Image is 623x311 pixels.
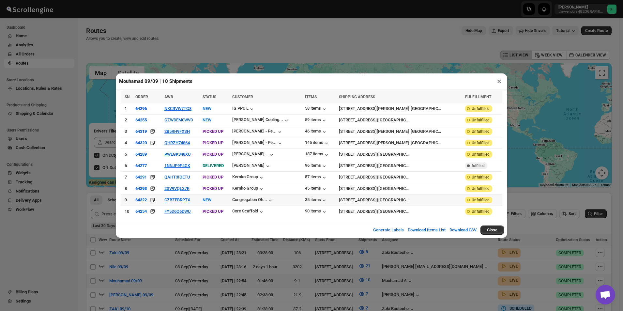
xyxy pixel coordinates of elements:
button: [PERSON_NAME]... [232,151,275,158]
div: [STREET_ADDRESS][PERSON_NAME] [339,105,409,112]
span: NEW [203,106,211,111]
span: PICKED UP [203,186,223,191]
div: | [339,185,461,192]
div: [GEOGRAPHIC_DATA] [378,185,409,192]
div: [GEOGRAPHIC_DATA] [378,163,409,169]
button: 46 items [305,129,327,135]
button: Download Items List [404,224,449,237]
span: Unfulfilled [472,209,490,214]
button: 35 items [305,197,327,204]
td: 7 [121,171,133,183]
span: PICKED UP [203,140,223,145]
div: 64320 [135,140,147,145]
button: 64254 [135,208,147,215]
div: [STREET_ADDRESS] [339,208,377,215]
div: [GEOGRAPHIC_DATA] [378,117,409,123]
span: Unfulfilled [472,117,490,123]
button: 64255 [135,117,147,122]
div: Open chat [596,285,615,304]
div: | [339,163,461,169]
h2: Mouhamad 09/09 | 10 Shipments [119,78,192,85]
button: [PERSON_NAME] - Pe... [232,140,283,147]
div: 64291 [135,175,147,179]
span: STATUS [203,95,216,99]
div: 59 items [305,117,327,124]
td: 6 [121,160,133,171]
button: 64296 [135,106,147,111]
div: [STREET_ADDRESS] [339,174,377,180]
div: [GEOGRAPHIC_DATA] [378,174,409,180]
div: [STREET_ADDRESS][PERSON_NAME] [339,140,409,146]
div: 145 items [305,140,330,147]
span: NEW [203,117,211,122]
button: GZWDEM0WV0 [164,117,193,122]
div: [GEOGRAPHIC_DATA] [411,140,442,146]
div: 64322 [135,197,147,202]
button: 2SV9VQLS7K [164,186,190,191]
button: 64289 [135,152,147,157]
span: fulfilled [472,163,485,168]
span: Unfulfilled [472,106,490,111]
div: | [339,174,461,180]
div: 45 items [305,186,327,192]
div: 64293 [135,186,147,191]
td: 10 [121,206,133,217]
button: 57 items [305,174,327,181]
button: NXCRVW7TG8 [164,106,191,111]
button: [PERSON_NAME] - Pe... [232,129,283,135]
div: [STREET_ADDRESS] [339,151,377,158]
div: 64254 [135,209,147,214]
div: [GEOGRAPHIC_DATA] [378,151,409,158]
button: IG PPC L [232,106,255,112]
td: 5 [121,148,133,160]
button: 96 items [305,163,327,169]
button: Kernko Group [232,174,265,181]
span: CUSTOMER [232,95,253,99]
span: PICKED UP [203,209,223,214]
div: | [339,151,461,158]
button: 90 items [305,209,327,215]
button: 187 items [305,151,330,158]
div: Kernko Group [232,186,265,192]
button: [PERSON_NAME] Cooling... [232,117,290,124]
td: 4 [121,137,133,148]
button: Core Scaffold [232,209,265,215]
span: Unfulfilled [472,175,490,180]
td: 8 [121,183,133,194]
button: PWEGK348XU [164,152,191,157]
td: 1 [121,103,133,114]
div: [PERSON_NAME] - Pe... [232,140,277,145]
div: [STREET_ADDRESS] [339,197,377,203]
span: Unfulfilled [472,140,490,146]
span: PICKED UP [203,129,223,134]
button: 64293 [135,185,147,192]
div: [GEOGRAPHIC_DATA] [411,105,442,112]
span: SHIPPING ADDRESS [339,95,375,99]
button: 58 items [305,106,327,112]
div: | [339,140,461,146]
td: 9 [121,194,133,206]
span: AWB [164,95,173,99]
div: Congregation Oh... [232,197,267,202]
button: × [494,77,504,86]
span: SN [125,95,129,99]
div: 64277 [135,163,147,168]
button: CZBZEBRPTX [164,197,190,202]
button: QHRZH74864 [164,140,190,145]
div: [GEOGRAPHIC_DATA] [378,208,409,215]
div: [PERSON_NAME] [232,163,271,169]
span: NEW [203,197,211,202]
div: | [339,117,461,123]
span: PICKED UP [203,152,223,157]
button: Generate Labels [369,224,408,237]
div: [STREET_ADDRESS] [339,163,377,169]
span: FULFILLMENT [465,95,491,99]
